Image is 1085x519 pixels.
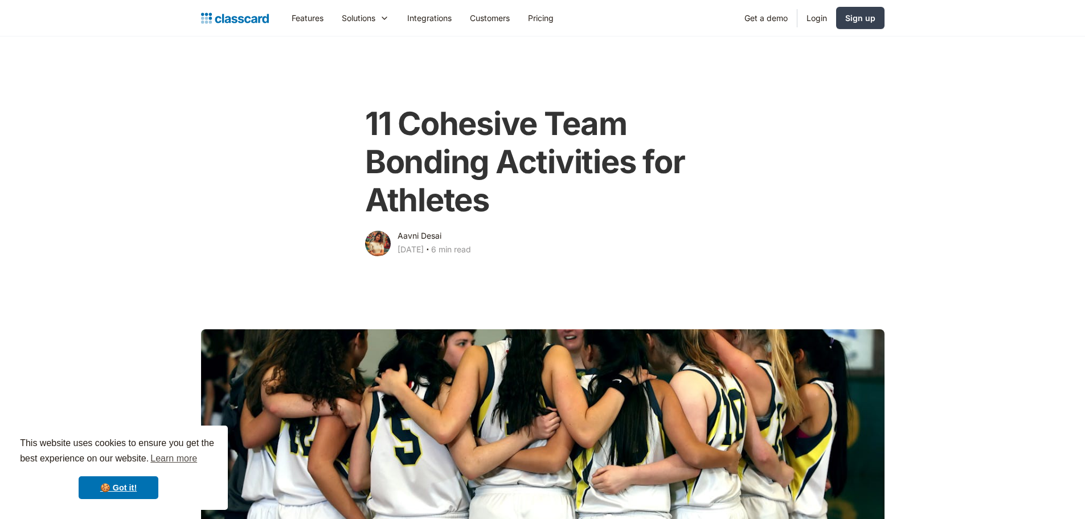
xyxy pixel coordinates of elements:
div: ‧ [424,243,431,259]
h1: 11 Cohesive Team Bonding Activities for Athletes [365,105,720,220]
a: Integrations [398,5,461,31]
a: Customers [461,5,519,31]
a: Sign up [836,7,885,29]
div: 6 min read [431,243,471,256]
div: cookieconsent [9,426,228,510]
a: Features [282,5,333,31]
div: Solutions [333,5,398,31]
div: Sign up [845,12,875,24]
div: [DATE] [398,243,424,256]
span: This website uses cookies to ensure you get the best experience on our website. [20,436,217,467]
a: dismiss cookie message [79,476,158,499]
a: Pricing [519,5,563,31]
a: Login [797,5,836,31]
div: Aavni Desai [398,229,441,243]
a: home [201,10,269,26]
a: Get a demo [735,5,797,31]
div: Solutions [342,12,375,24]
a: learn more about cookies [149,450,199,467]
